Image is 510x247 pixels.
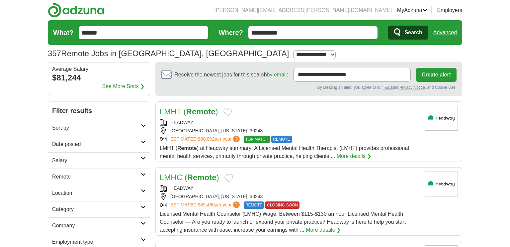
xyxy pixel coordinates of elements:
a: by email [267,72,287,77]
img: Headway logo [425,106,458,131]
a: HEADWAY [170,120,193,125]
a: ESTIMATED:$89,480per year? [170,201,241,209]
span: Search [404,26,422,39]
h2: Filter results [48,102,150,120]
a: MyAdzuna [397,6,428,14]
div: [GEOGRAPHIC_DATA], [US_STATE], 30243 [160,193,419,200]
a: Remote [48,169,150,185]
a: Advanced [433,26,457,39]
a: Privacy Notice [399,85,425,90]
span: ? [233,136,240,142]
img: Adzuna logo [48,3,104,18]
a: Employers [437,6,462,14]
a: Category [48,201,150,217]
button: Add to favorite jobs [224,174,233,182]
a: Company [48,217,150,234]
span: CLOSING SOON [265,201,299,209]
a: Sort by [48,120,150,136]
h2: Category [52,205,141,213]
label: Where? [219,28,243,38]
span: $89,480 [198,202,215,207]
img: Headway logo [425,172,458,196]
div: By creating an alert, you agree to our and , and Cookie Use. [161,84,457,90]
button: Create alert [416,68,457,82]
strong: Remote [177,145,197,151]
strong: Remote [186,107,215,116]
span: $80,802 [198,136,215,142]
h2: Date posted [52,140,141,148]
button: Add to favorite jobs [223,108,232,116]
a: LMHT (Remote) [160,107,218,116]
span: LMHT ( ) at Headway summary: A Licensed Mental Health Therapist (LMHT) provides professional ment... [160,145,409,159]
span: TOP MATCH [244,136,270,143]
h2: Company [52,222,141,230]
h2: Location [52,189,141,197]
div: [GEOGRAPHIC_DATA], [US_STATE], 30243 [160,127,419,134]
a: More details ❯ [337,152,372,160]
span: 357 [48,48,61,60]
strong: Remote [187,173,216,182]
a: Salary [48,152,150,169]
div: Average Salary [52,66,146,72]
h2: Salary [52,157,141,165]
a: LMHC (Remote) [160,173,219,182]
span: REMOTE [271,136,292,143]
a: Location [48,185,150,201]
h1: Remote Jobs in [GEOGRAPHIC_DATA], [GEOGRAPHIC_DATA] [48,49,289,58]
label: What? [53,28,73,38]
div: $81,244 [52,72,146,84]
li: [PERSON_NAME][EMAIL_ADDRESS][PERSON_NAME][DOMAIN_NAME] [214,6,391,14]
h2: Employment type [52,238,141,246]
span: Licensed Mental Health Counselor (LMHC) Wage: Between $115-$130 an hour Licensed Mental Health Co... [160,211,406,233]
a: T&Cs [383,85,393,90]
a: See More Stats ❯ [102,82,145,90]
h2: Sort by [52,124,141,132]
a: More details ❯ [306,226,341,234]
a: Date posted [48,136,150,152]
a: ESTIMATED:$80,802per year? [170,136,241,143]
span: REMOTE [244,201,264,209]
button: Search [388,26,428,40]
h2: Remote [52,173,141,181]
span: Receive the newest jobs for this search : [174,71,288,79]
a: HEADWAY [170,185,193,191]
span: ? [233,201,240,208]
